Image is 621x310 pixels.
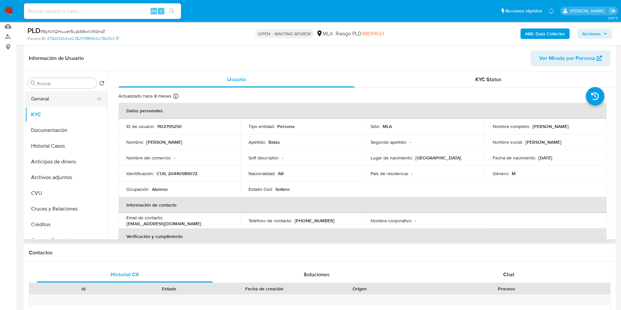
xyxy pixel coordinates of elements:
[321,285,398,292] div: Origen
[45,285,122,292] div: Id
[29,55,84,62] h1: Información de Usuario
[126,215,163,221] p: Email de contacto :
[25,107,107,122] button: KYC
[407,285,606,292] div: Proceso
[570,8,607,14] p: gustavo.deseta@mercadolibre.com
[415,218,416,224] p: -
[151,8,156,14] span: Alt
[174,155,175,161] p: -
[30,81,36,86] button: Buscar
[539,155,552,161] p: [DATE]
[371,139,407,145] p: Segundo apellido :
[415,155,461,161] p: [GEOGRAPHIC_DATA]
[248,186,273,192] p: Estado Civil :
[119,103,607,119] th: Datos personales
[25,122,107,138] button: Documentación
[277,123,295,129] p: Persona
[126,186,149,192] p: Ocupación :
[24,7,181,15] input: Buscar usuario o caso...
[248,155,279,161] p: Soft descriptor :
[248,171,275,176] p: Nacionalidad :
[531,50,611,66] button: Ver Mirada por Persona
[126,171,154,176] p: Identificación :
[316,30,333,37] div: MLA
[29,249,611,256] h1: Contactos
[160,8,162,14] span: s
[146,139,182,145] p: [PERSON_NAME]
[521,28,570,39] button: AML Data Collector
[363,30,384,37] span: MIDHIGH
[410,139,411,145] p: -
[512,171,516,176] p: M
[27,36,46,42] b: Person ID
[126,139,144,145] p: Nombre :
[248,139,266,145] p: Apellido :
[278,171,284,176] p: AR
[336,30,384,37] span: Riesgo PLD:
[304,271,330,278] span: Soluciones
[25,232,107,248] button: Cuentas Bancarias
[577,28,612,39] button: Acciones
[25,185,107,201] button: CVU
[156,171,197,176] p: CUIL 20440989072
[295,218,335,224] p: [PHONE_NUMBER]
[227,76,246,83] span: Usuario
[255,29,314,38] p: OPEN - WAITING REVIEW
[539,50,595,66] span: Ver Mirada por Persona
[493,171,509,176] p: Género :
[25,154,107,170] button: Anticipos de dinero
[493,155,536,161] p: Fecha de nacimiento :
[525,28,565,39] b: AML Data Collector
[37,81,94,86] input: Buscar
[275,186,290,192] p: Soltero
[248,218,292,224] p: Teléfono de contacto :
[371,218,412,224] p: Nombre corporativo :
[131,285,208,292] div: Estado
[25,91,102,107] button: General
[25,217,107,232] button: Créditos
[25,138,107,154] button: Historial Casos
[25,170,107,185] button: Archivos adjuntos
[549,8,554,14] a: Notificaciones
[533,123,569,129] p: [PERSON_NAME]
[111,271,139,278] span: Historial CX
[165,7,178,16] button: search-icon
[126,221,201,227] p: [EMAIL_ADDRESS][DOMAIN_NAME]
[126,123,155,129] p: ID de usuario :
[248,123,275,129] p: Tipo entidad :
[609,8,616,14] a: Salir
[371,155,413,161] p: Lugar de nacimiento :
[582,28,601,39] span: Acciones
[608,15,618,21] span: 3.157.3
[47,36,119,42] a: 478d334b3ce2382f11ff8f966c78b063
[475,76,502,83] span: KYC Status
[371,171,409,176] p: País de residencia :
[282,155,283,161] p: -
[411,171,412,176] p: -
[493,123,530,129] p: Nombre completo :
[217,285,312,292] div: Fecha de creación
[493,139,523,145] p: Nombre social :
[99,81,104,88] button: Volver al orden por defecto
[119,228,607,244] th: Verificación y cumplimiento
[505,8,542,14] span: Accesos rápidos
[126,155,171,161] p: Nombre del comercio :
[119,197,607,213] th: Información de contacto
[25,201,107,217] button: Cruces y Relaciones
[157,123,182,129] p: 1102795250
[383,123,392,129] p: MLA
[152,186,168,192] p: Alumno
[371,123,380,129] p: Sitio :
[268,139,280,145] p: Balas
[41,28,105,35] span: # 8yNXQHuuer5LsbS6vKXKGnaT
[503,271,514,278] span: Chat
[525,139,561,145] p: [PERSON_NAME]
[27,25,41,36] b: PLD
[119,93,172,99] p: Actualizado hace 8 meses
